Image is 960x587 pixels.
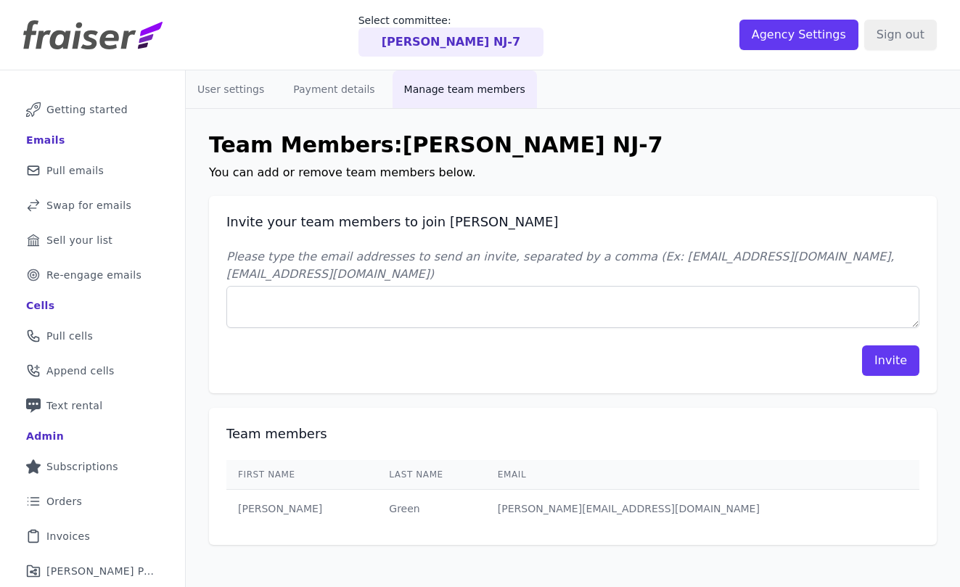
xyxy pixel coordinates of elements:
[486,460,887,490] th: Email
[209,164,937,181] p: You can add or remove team members below.
[377,490,486,528] td: Green
[864,20,937,50] input: Sign out
[46,329,93,343] span: Pull cells
[46,398,103,413] span: Text rental
[12,224,173,256] a: Sell your list
[46,268,141,282] span: Re-engage emails
[12,320,173,352] a: Pull cells
[862,345,919,376] button: Invite
[12,259,173,291] a: Re-engage emails
[12,189,173,221] a: Swap for emails
[209,132,937,158] h1: Team Members: [PERSON_NAME] NJ-7
[12,94,173,126] a: Getting started
[46,529,90,543] span: Invoices
[486,490,887,528] td: [PERSON_NAME][EMAIL_ADDRESS][DOMAIN_NAME]
[46,364,115,378] span: Append cells
[226,213,919,231] h2: Invite your team members to join [PERSON_NAME]
[12,155,173,186] a: Pull emails
[12,451,173,483] a: Subscriptions
[46,198,131,213] span: Swap for emails
[382,33,520,51] p: [PERSON_NAME] NJ-7
[26,429,64,443] div: Admin
[226,248,919,283] label: Please type the email addresses to send an invite, separated by a comma (Ex: [EMAIL_ADDRESS][DOMA...
[46,564,156,578] span: [PERSON_NAME] Performance
[739,20,858,50] input: Agency Settings
[46,102,128,117] span: Getting started
[26,298,54,313] div: Cells
[393,70,537,108] button: Manage team members
[377,460,486,490] th: Last Name
[186,70,276,108] button: User settings
[26,133,65,147] div: Emails
[12,555,173,587] a: [PERSON_NAME] Performance
[46,494,82,509] span: Orders
[226,490,377,528] td: [PERSON_NAME]
[23,20,163,49] img: Fraiser Logo
[226,425,919,443] h2: Team members
[46,459,118,474] span: Subscriptions
[12,520,173,552] a: Invoices
[358,13,543,57] a: Select committee: [PERSON_NAME] NJ-7
[12,485,173,517] a: Orders
[358,13,543,28] p: Select committee:
[46,233,112,247] span: Sell your list
[46,163,104,178] span: Pull emails
[12,355,173,387] a: Append cells
[12,390,173,422] a: Text rental
[282,70,386,108] button: Payment details
[226,460,377,490] th: First Name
